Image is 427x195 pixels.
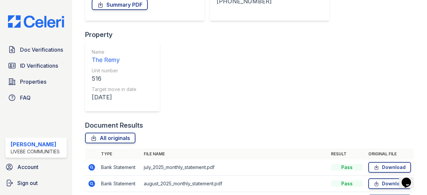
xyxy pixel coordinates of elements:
[20,62,58,70] span: ID Verifications
[85,121,143,130] div: Document Results
[17,179,38,187] span: Sign out
[92,49,136,55] div: Name
[141,176,328,192] td: august_2025_monthly_statement.pdf
[92,55,136,65] div: The Remy
[17,163,38,171] span: Account
[141,149,328,159] th: File name
[11,148,60,155] div: LiveBe Communities
[98,159,141,176] td: Bank Statement
[20,78,46,86] span: Properties
[3,160,69,174] a: Account
[331,180,363,187] div: Pass
[5,91,67,104] a: FAQ
[92,74,136,83] div: 516
[3,15,69,28] img: CE_Logo_Blue-a8612792a0a2168367f1c8372b55b34899dd931a85d93a1a3d3e32e68fde9ad4.png
[368,178,411,189] a: Download
[92,67,136,74] div: Unit number
[368,162,411,173] a: Download
[92,86,136,93] div: Target move in date
[328,149,366,159] th: Result
[20,94,31,102] span: FAQ
[85,30,165,39] div: Property
[5,43,67,56] a: Doc Verifications
[85,133,135,143] a: All originals
[331,164,363,171] div: Pass
[366,149,414,159] th: Original file
[5,75,67,88] a: Properties
[98,149,141,159] th: Type
[399,168,420,188] iframe: chat widget
[141,159,328,176] td: july_2025_monthly_statement.pdf
[3,176,69,190] a: Sign out
[20,46,63,54] span: Doc Verifications
[92,49,136,65] a: Name The Remy
[92,93,136,102] div: [DATE]
[5,59,67,72] a: ID Verifications
[11,140,60,148] div: [PERSON_NAME]
[98,176,141,192] td: Bank Statement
